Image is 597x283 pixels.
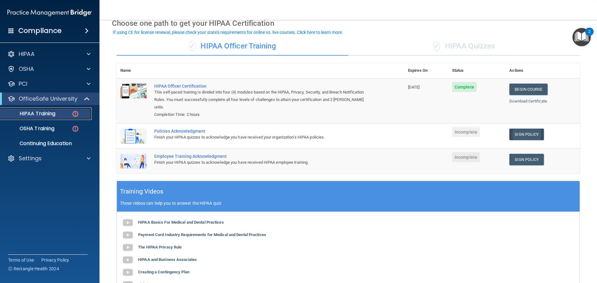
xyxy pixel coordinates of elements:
[7,155,90,162] a: Settings
[506,63,580,78] th: Actions
[348,37,580,56] div: HIPAA Quizzes
[138,220,224,225] b: HIPAA Basics For Medical and Dental Practices
[7,95,90,103] a: OfficeSafe University
[117,63,150,78] th: Name
[72,125,79,133] img: danger-circle.6113f641.png
[189,41,196,51] span: ✓
[8,266,59,272] span: Ⓒ Rectangle Health 2024
[19,155,42,162] p: Settings
[154,129,373,134] div: Policies Acknowledgment
[7,65,90,73] a: OSHA
[509,84,547,95] a: Begin Course
[509,154,544,165] a: Sign Policy
[138,232,266,237] b: Payment Card Industry Requirements for Medical and Dental Practices
[4,140,89,147] p: Continuing Education
[154,134,373,141] div: Finish your HIPAA quizzes to acknowledge you have received your organization’s HIPAA policies.
[138,257,197,262] b: HIPAA and Business Associates
[433,41,440,51] span: ✓
[8,257,34,263] a: Terms of Use
[154,84,373,89] a: HIPAA Officer Certification
[489,239,590,264] iframe: Drift Widget Chat Controller
[19,65,34,73] p: OSHA
[120,186,164,197] h5: Training Videos
[408,85,420,89] span: [DATE]
[448,63,506,78] th: Status
[122,266,134,279] img: gray_youtube_icon.38fcd6cc.png
[19,95,77,103] p: OfficeSafe University
[18,26,62,35] h4: Compliance
[4,111,55,117] p: HIPAA Training
[154,159,373,166] div: Finish your HIPAA quizzes to acknowledge you have received HIPAA employee training.
[122,254,134,266] img: gray_youtube_icon.38fcd6cc.png
[122,217,134,229] img: gray_youtube_icon.38fcd6cc.png
[138,270,189,274] b: Creating a Contingency Plan
[154,89,373,111] div: This self-paced training is divided into four (4) modules based on the HIPAA, Privacy, Security, ...
[572,28,591,46] button: Open Resource Center, 2 new notifications
[154,111,373,118] div: Completion Time: 2 hours
[117,37,348,56] div: HIPAA Officer Training
[19,50,35,58] p: HIPAA
[7,7,92,19] img: PMB logo
[452,127,480,137] span: Incomplete
[509,99,547,103] a: Download Certificate
[122,229,134,241] img: gray_youtube_icon.38fcd6cc.png
[138,245,182,249] b: The HIPAA Privacy Rule
[41,257,69,263] a: Privacy Policy
[120,201,576,206] p: These videos can help you to answer the HIPAA quiz
[154,154,373,159] div: Employee Training Acknowledgment
[113,30,343,34] div: If using CE for license renewal, please check your state's requirements for online vs. live cours...
[452,152,480,162] span: Incomplete
[452,82,477,92] span: Complete
[588,32,590,40] div: 2
[72,110,79,118] img: danger-circle.6113f641.png
[4,126,54,132] p: OSHA Training
[122,241,134,254] img: gray_youtube_icon.38fcd6cc.png
[19,80,27,88] p: PCI
[112,14,585,32] div: Choose one path to get your HIPAA Certification
[112,29,344,35] button: If using CE for license renewal, please check your state's requirements for online vs. live cours...
[7,50,90,58] a: HIPAA
[7,80,90,88] a: PCI
[404,63,448,78] th: Expires On
[509,129,544,140] a: Sign Policy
